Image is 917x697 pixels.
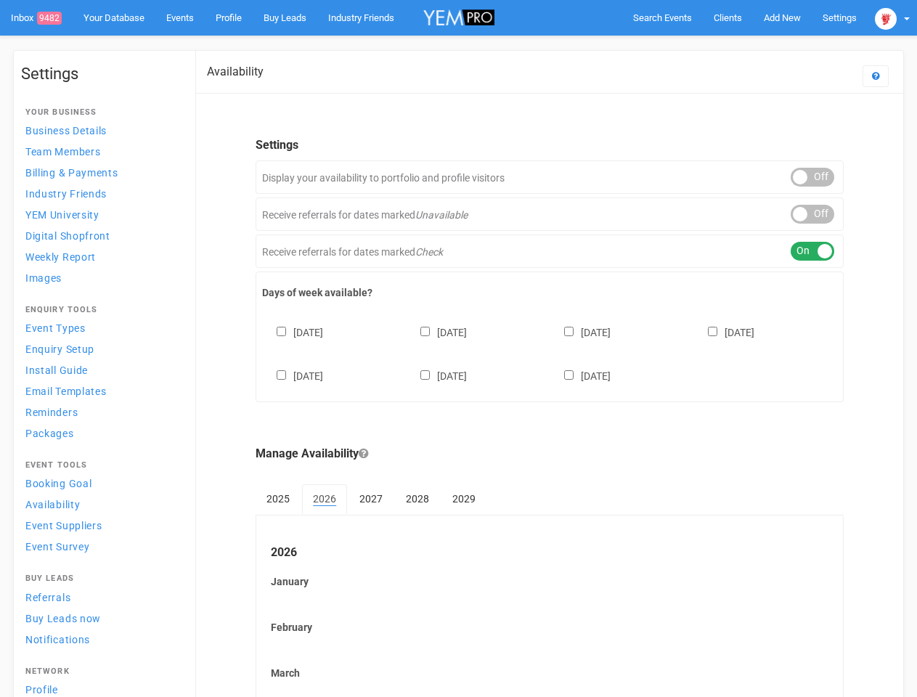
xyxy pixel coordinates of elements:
h2: Availability [207,65,264,78]
label: [DATE] [262,324,323,340]
a: Images [21,268,181,288]
a: Buy Leads now [21,608,181,628]
a: Packages [21,423,181,443]
h4: Network [25,667,176,676]
div: Receive referrals for dates marked [256,235,844,268]
label: [DATE] [262,367,323,383]
span: Search Events [633,12,692,23]
a: Digital Shopfront [21,226,181,245]
span: Booking Goal [25,478,91,489]
h1: Settings [21,65,181,83]
span: Event Suppliers [25,520,102,531]
h4: Event Tools [25,461,176,470]
input: [DATE] [564,370,574,380]
a: Notifications [21,629,181,649]
span: Business Details [25,125,107,136]
span: Weekly Report [25,251,96,263]
a: Enquiry Setup [21,339,181,359]
label: January [271,574,828,589]
input: [DATE] [277,327,286,336]
span: Availability [25,499,80,510]
input: [DATE] [708,327,717,336]
a: 2027 [349,484,394,513]
a: 2025 [256,484,301,513]
span: YEM University [25,209,99,221]
a: Business Details [21,121,181,140]
a: Event Survey [21,537,181,556]
a: 2026 [302,484,347,515]
a: Event Types [21,318,181,338]
label: February [271,620,828,635]
em: Check [415,246,443,258]
legend: Manage Availability [256,446,844,462]
label: [DATE] [550,324,611,340]
span: Clients [714,12,742,23]
label: [DATE] [550,367,611,383]
span: Images [25,272,62,284]
a: Availability [21,494,181,514]
label: [DATE] [406,367,467,383]
input: [DATE] [564,327,574,336]
span: Digital Shopfront [25,230,110,242]
h4: Enquiry Tools [25,306,176,314]
a: 2028 [395,484,440,513]
a: Booking Goal [21,473,181,493]
span: 9482 [37,12,62,25]
div: Receive referrals for dates marked [256,197,844,231]
label: [DATE] [693,324,754,340]
label: [DATE] [406,324,467,340]
img: open-uri20250107-2-1pbi2ie [875,8,897,30]
span: Reminders [25,407,78,418]
span: Email Templates [25,386,107,397]
a: Team Members [21,142,181,161]
em: Unavailable [415,209,468,221]
h4: Buy Leads [25,574,176,583]
a: YEM University [21,205,181,224]
span: Install Guide [25,364,88,376]
legend: Settings [256,137,844,154]
input: [DATE] [420,370,430,380]
a: Event Suppliers [21,515,181,535]
h4: Your Business [25,108,176,117]
span: Add New [764,12,801,23]
a: Billing & Payments [21,163,181,182]
span: Event Survey [25,541,89,553]
a: Email Templates [21,381,181,401]
a: Weekly Report [21,247,181,266]
div: Display your availability to portfolio and profile visitors [256,160,844,194]
input: [DATE] [277,370,286,380]
a: Industry Friends [21,184,181,203]
span: Packages [25,428,74,439]
label: March [271,666,828,680]
span: Enquiry Setup [25,343,94,355]
span: Billing & Payments [25,167,118,179]
span: Notifications [25,634,90,645]
span: Event Types [25,322,86,334]
a: Install Guide [21,360,181,380]
input: [DATE] [420,327,430,336]
a: Reminders [21,402,181,422]
legend: 2026 [271,545,828,561]
a: 2029 [441,484,486,513]
span: Team Members [25,146,100,158]
a: Referrals [21,587,181,607]
label: Days of week available? [262,285,837,300]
